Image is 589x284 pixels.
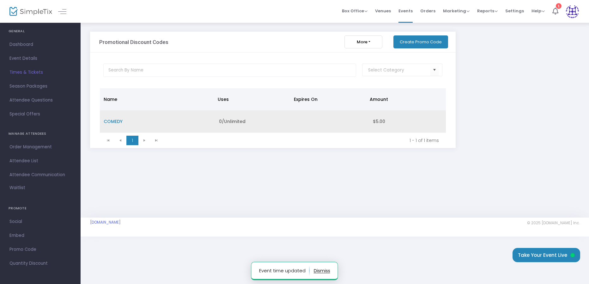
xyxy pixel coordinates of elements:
span: Reports [477,8,498,14]
span: Events [398,3,413,19]
a: [DOMAIN_NAME] [90,220,121,225]
span: Season Packages [9,82,71,90]
p: Event time updated [259,266,310,276]
span: Amount [370,96,388,102]
input: Search By Name [103,64,356,77]
span: Quantity Discount [9,259,71,268]
span: Attendee Communication [9,171,71,179]
span: Box Office [342,8,367,14]
div: 1 [556,3,562,9]
span: Expires On [294,96,318,102]
button: Create Promo Code [393,35,448,48]
span: 0/Unlimited [219,118,246,125]
button: More [344,35,382,48]
span: Attendee Questions [9,96,71,104]
span: Settings [505,3,524,19]
span: Attendee List [9,157,71,165]
span: Help [531,8,545,14]
button: Select [430,64,439,77]
span: Page 1 [126,136,138,145]
span: Waitlist [9,185,25,191]
h4: MANAGE ATTENDEES [9,127,72,140]
span: Marketing [443,8,470,14]
span: Orders [420,3,435,19]
span: Embed [9,232,71,240]
h3: Promotional Discount Codes [99,39,168,45]
span: Times & Tickets [9,68,71,77]
button: Take Your Event Live [513,248,580,262]
span: Event Details [9,54,71,63]
span: Name [104,96,117,102]
div: Data table [100,88,446,133]
button: dismiss [314,266,330,276]
span: COMEDY [104,118,123,125]
span: Venues [375,3,391,19]
h4: GENERAL [9,25,72,38]
input: NO DATA FOUND [368,67,430,73]
span: Social [9,218,71,226]
span: Uses [218,96,229,102]
h4: PROMOTE [9,202,72,215]
kendo-pager-info: 1 - 1 of 1 items [167,137,439,144]
span: © 2025 [DOMAIN_NAME] Inc. [527,220,580,225]
span: Dashboard [9,40,71,49]
span: Promo Code [9,245,71,254]
span: Order Management [9,143,71,151]
span: Special Offers [9,110,71,118]
span: $5.00 [373,118,385,125]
